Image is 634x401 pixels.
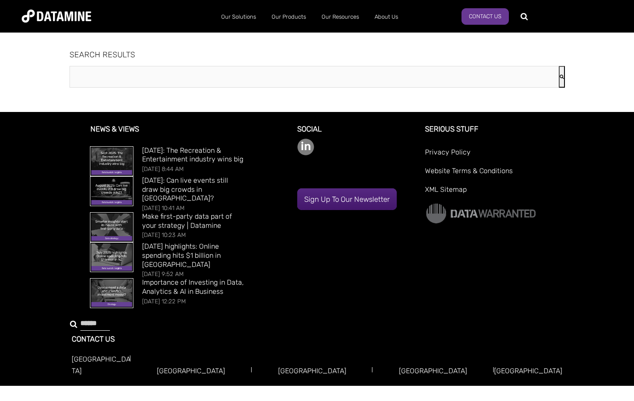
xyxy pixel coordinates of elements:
a: [DATE] highlights: Online spending hits $1 billion in [GEOGRAPHIC_DATA] [142,242,221,269]
img: July 2025 highlights: Online spending hits $1 billion in New Zealand [90,243,133,272]
span: [DATE] 10:41 AM [142,204,185,211]
h1: SEARCH RESULTS [70,51,565,59]
a: [DATE]: The Recreation & Entertainment industry wins big [142,146,243,164]
a: CONTACT US [72,335,115,343]
a: [GEOGRAPHIC_DATA] [72,355,130,375]
a: XML Sitemap [425,184,562,202]
a: Contact us [461,8,509,25]
h3: Serious Stuff [425,125,562,146]
img: August 2025: Can live events still draw big crowds in NZ? [90,177,133,206]
a: [GEOGRAPHIC_DATA] [157,367,225,375]
a: Website Terms & Conditions [425,165,562,184]
a: Our Products [264,6,314,28]
a: About Us [367,6,406,28]
a: Our Solutions [213,6,264,28]
img: Make first-party data part of your strategy | Datamine [90,213,133,242]
img: Importance of Investing in Data, Analytics & AI in Business [90,279,133,308]
a: Make first-party data part of your strategy | Datamine [142,212,232,230]
span: [DATE] 10:23 AM [142,231,186,238]
a: Privacy Policy [425,146,562,165]
a: [GEOGRAPHIC_DATA] [278,367,346,375]
span: [DATE] 8:44 AM [142,165,184,172]
a: [DATE]: Can live events still draw big crowds in [GEOGRAPHIC_DATA]? [142,176,228,203]
a: Sign up to our newsletter [297,188,397,210]
a: Our Resources [314,6,367,28]
img: Datamine [22,10,91,23]
img: September 2025: The Recreation & Entertainment industry wins big [90,147,133,176]
input: This is a search field with an auto-suggest feature attached. [70,66,559,88]
span: [DATE] 12:22 PM [142,298,186,305]
h3: News & Views [72,125,268,146]
button: Search [559,66,565,88]
h3: Social [297,125,415,138]
a: [GEOGRAPHIC_DATA] [399,367,467,375]
img: linkedin-color [297,138,314,155]
a: [GEOGRAPHIC_DATA] [494,367,562,375]
a: Importance of Investing in Data, Analytics & AI in Business [142,278,244,296]
span: [DATE] 9:52 AM [142,270,184,277]
img: Data Warranted Logo [425,202,537,224]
